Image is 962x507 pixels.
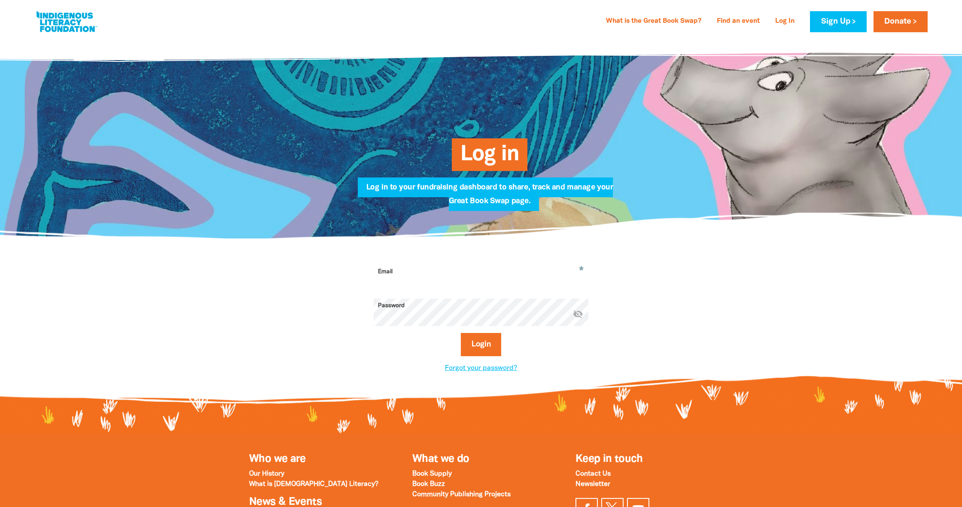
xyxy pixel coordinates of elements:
span: Log in [460,145,519,171]
a: Forgot your password? [445,365,517,371]
span: Log in to your fundraising dashboard to share, track and manage your Great Book Swap page. [366,184,613,211]
a: Sign Up [810,11,866,32]
button: Login [461,333,502,356]
a: Who we are [249,454,306,464]
a: What is the Great Book Swap? [601,15,706,28]
a: Book Buzz [412,481,445,487]
button: visibility_off [573,309,583,321]
a: Our History [249,471,284,477]
a: Newsletter [575,481,610,487]
a: Donate [874,11,928,32]
a: News & Events [249,497,322,507]
a: Book Supply [412,471,452,477]
a: Log In [770,15,800,28]
a: What is [DEMOGRAPHIC_DATA] Literacy? [249,481,378,487]
a: Community Publishing Projects [412,492,511,498]
a: What we do [412,454,469,464]
a: Find an event [712,15,765,28]
a: Contact Us [575,471,611,477]
span: Keep in touch [575,454,643,464]
i: Hide password [573,309,583,319]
